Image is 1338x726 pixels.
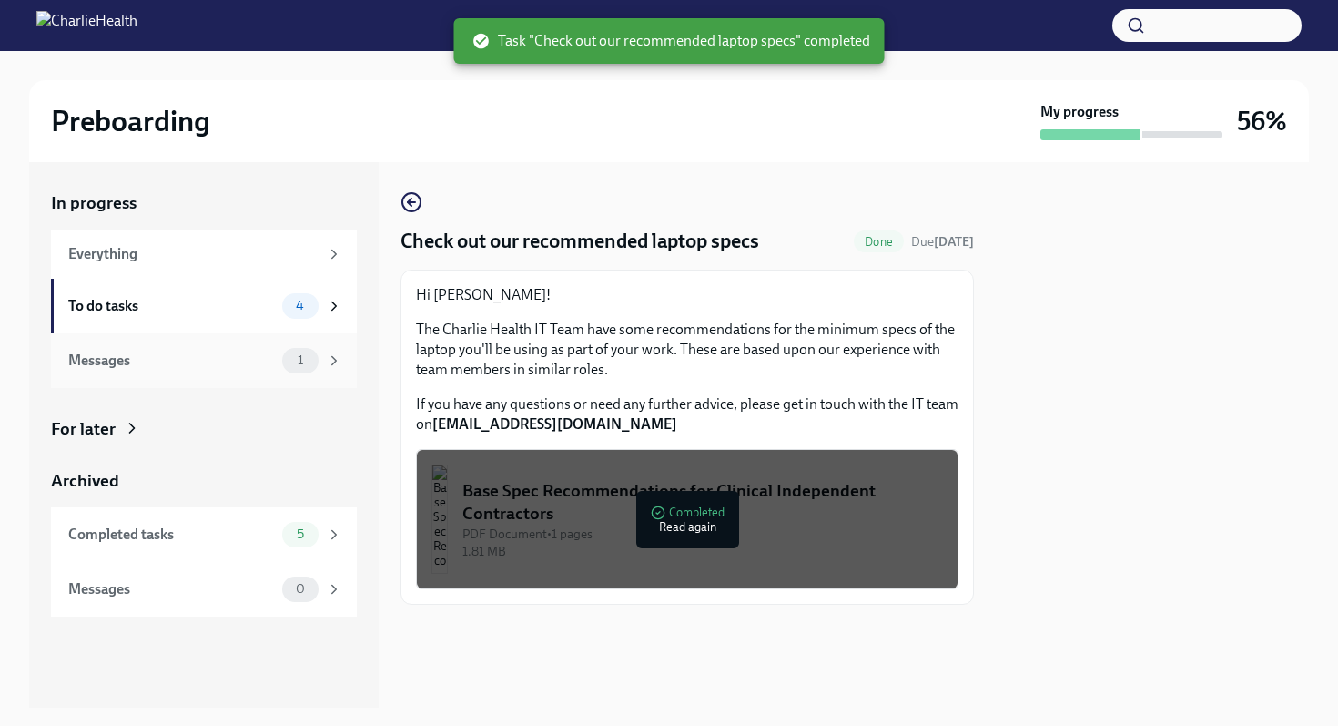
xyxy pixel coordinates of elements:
[286,527,315,541] span: 5
[934,234,974,250] strong: [DATE]
[68,579,275,599] div: Messages
[462,543,943,560] div: 1.81 MB
[431,465,448,574] img: Base Spec Recommendations for Clinical Independent Contractors
[51,562,357,617] a: Messages0
[416,449,958,589] button: Base Spec Recommendations for Clinical Independent ContractorsPDF Document•1 pages1.81 MBComplete...
[911,233,974,251] span: September 3rd, 2025 08:00
[68,244,319,264] div: Everything
[51,507,357,562] a: Completed tasks5
[1237,105,1287,138] h3: 56%
[51,417,357,441] a: For later
[400,228,759,255] h4: Check out our recommended laptop specs
[416,394,958,435] p: If you have any questions or need any further advice, please get in touch with the IT team on
[36,11,137,40] img: CharlieHealth
[416,285,958,305] p: Hi [PERSON_NAME]!
[51,103,210,139] h2: Preboarding
[462,479,943,526] div: Base Spec Recommendations for Clinical Independent Contractors
[462,526,943,543] div: PDF Document • 1 pages
[285,299,315,312] span: 4
[854,235,904,249] span: Done
[51,230,357,279] a: Everything
[432,415,677,433] strong: [EMAIL_ADDRESS][DOMAIN_NAME]
[68,351,275,371] div: Messages
[911,234,974,250] span: Due
[285,582,316,596] span: 0
[472,31,870,51] span: Task "Check out our recommended laptop specs" completed
[68,525,275,545] div: Completed tasks
[51,191,357,215] a: In progress
[416,320,958,380] p: The Charlie Health IT Team have some recommendations for the minimum specs of the laptop you'll b...
[51,469,357,493] a: Archived
[1040,102,1119,122] strong: My progress
[68,296,275,316] div: To do tasks
[287,353,314,367] span: 1
[51,279,357,333] a: To do tasks4
[51,333,357,388] a: Messages1
[51,417,116,441] div: For later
